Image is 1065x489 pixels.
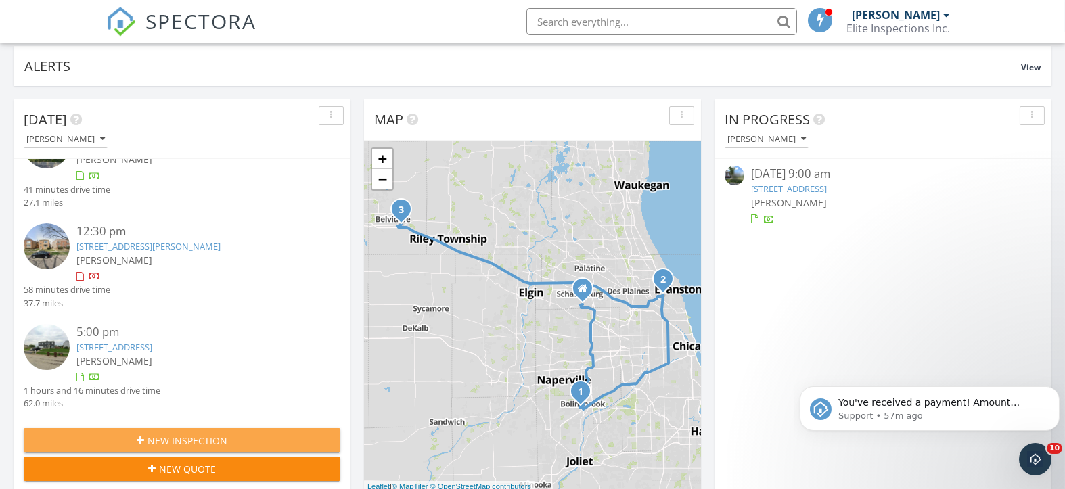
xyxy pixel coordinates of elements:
[24,122,340,209] a: 9:00 am [STREET_ADDRESS] [PERSON_NAME] 41 minutes drive time 27.1 miles
[24,457,340,481] button: New Quote
[24,196,110,209] div: 27.1 miles
[581,391,589,399] div: 321 Whispering Ct, Bolingbrook, IL 60440
[24,397,160,410] div: 62.0 miles
[24,131,108,149] button: [PERSON_NAME]
[401,209,409,217] div: 2857 Huntington Dr, Belvidere, IL 61008
[725,110,810,129] span: In Progress
[159,462,216,476] span: New Quote
[663,279,671,287] div: 8206 Knox Ave, Skokie, IL 60076
[148,434,227,448] span: New Inspection
[24,384,160,397] div: 1 hours and 16 minutes drive time
[846,22,950,35] div: Elite Inspections Inc.
[751,183,827,195] a: [STREET_ADDRESS]
[725,166,744,185] img: streetview
[24,223,70,269] img: streetview
[76,254,152,266] span: [PERSON_NAME]
[725,166,1041,226] a: [DATE] 9:00 am [STREET_ADDRESS] [PERSON_NAME]
[24,324,70,370] img: streetview
[583,288,591,296] div: E. Monterey Ave, Schaumburg IL 60193
[751,166,1015,183] div: [DATE] 9:00 am
[106,18,256,47] a: SPECTORA
[372,149,392,169] a: Zoom in
[24,223,340,310] a: 12:30 pm [STREET_ADDRESS][PERSON_NAME] [PERSON_NAME] 58 minutes drive time 37.7 miles
[24,324,340,411] a: 5:00 pm [STREET_ADDRESS] [PERSON_NAME] 1 hours and 16 minutes drive time 62.0 miles
[1047,443,1062,454] span: 10
[660,275,666,285] i: 2
[24,57,1021,75] div: Alerts
[372,169,392,189] a: Zoom out
[26,135,105,144] div: [PERSON_NAME]
[76,240,221,252] a: [STREET_ADDRESS][PERSON_NAME]
[76,223,314,240] div: 12:30 pm
[24,297,110,310] div: 37.7 miles
[578,388,583,397] i: 1
[1021,62,1041,73] span: View
[76,341,152,353] a: [STREET_ADDRESS]
[1019,443,1051,475] iframe: Intercom live chat
[727,135,806,144] div: [PERSON_NAME]
[374,110,403,129] span: Map
[106,7,136,37] img: The Best Home Inspection Software - Spectora
[24,183,110,196] div: 41 minutes drive time
[76,153,152,166] span: [PERSON_NAME]
[399,206,404,215] i: 3
[76,354,152,367] span: [PERSON_NAME]
[24,110,67,129] span: [DATE]
[145,7,256,35] span: SPECTORA
[24,283,110,296] div: 58 minutes drive time
[76,324,314,341] div: 5:00 pm
[852,8,940,22] div: [PERSON_NAME]
[725,131,809,149] button: [PERSON_NAME]
[526,8,797,35] input: Search everything...
[794,358,1065,452] iframe: Intercom notifications message
[24,428,340,452] button: New Inspection
[751,196,827,209] span: [PERSON_NAME]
